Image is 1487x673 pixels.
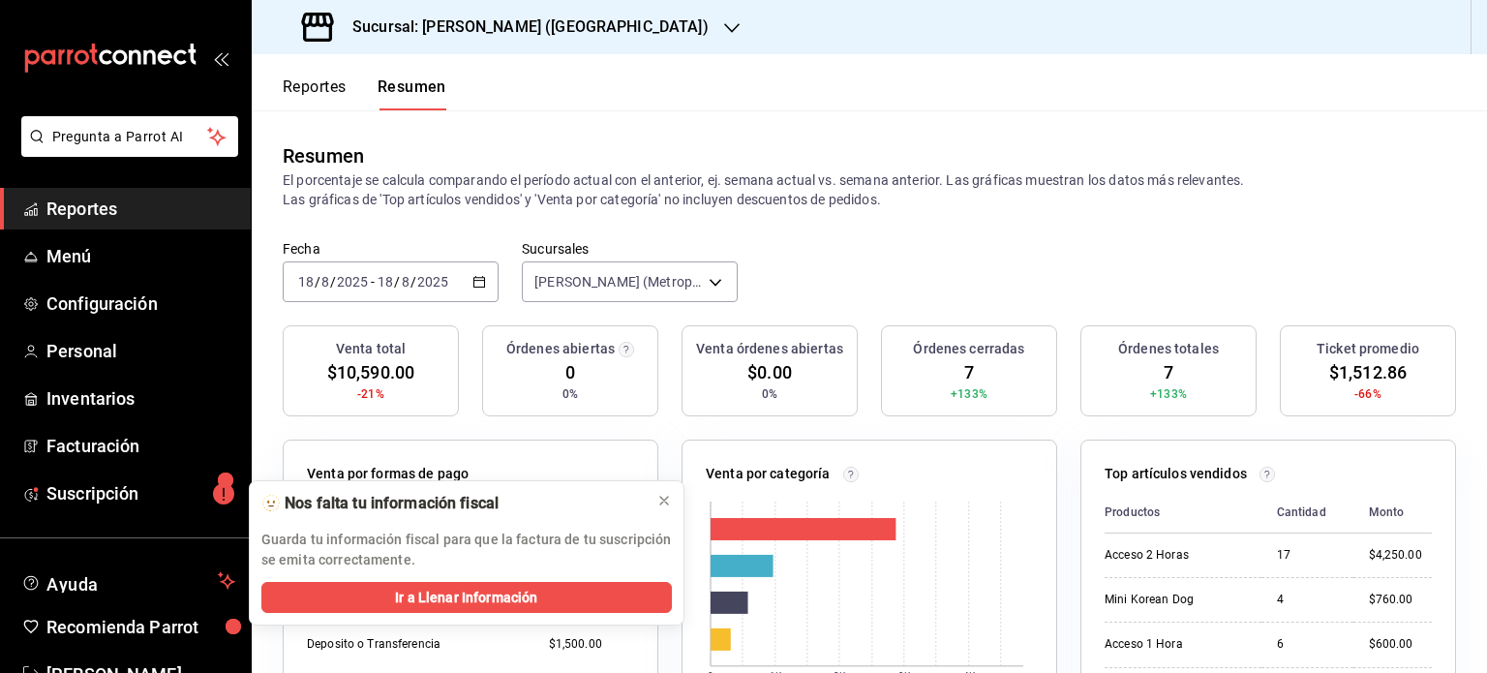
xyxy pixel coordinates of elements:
p: Top artículos vendidos [1105,464,1247,484]
span: Ayuda [46,569,210,593]
div: 17 [1277,547,1338,564]
span: 0% [562,385,578,403]
div: Deposito o Transferencia [307,636,501,653]
button: Pregunta a Parrot AI [21,116,238,157]
span: -21% [357,385,384,403]
span: Ir a Llenar Información [395,588,537,608]
div: $1,500.00 [549,636,634,653]
span: Inventarios [46,385,235,412]
span: / [410,274,416,290]
span: [PERSON_NAME] (Metropolitan) [534,272,702,291]
span: $1,512.86 [1329,359,1407,385]
a: Pregunta a Parrot AI [14,140,238,161]
button: Resumen [378,77,446,110]
input: -- [320,274,330,290]
input: -- [297,274,315,290]
span: Menú [46,243,235,269]
div: $760.00 [1369,592,1432,608]
h3: Sucursal: [PERSON_NAME] ([GEOGRAPHIC_DATA]) [337,15,709,39]
span: Suscripción [46,480,235,506]
span: Recomienda Parrot [46,614,235,640]
div: Acceso 1 Hora [1105,636,1246,653]
div: navigation tabs [283,77,446,110]
span: Personal [46,338,235,364]
label: Sucursales [522,242,738,256]
span: / [315,274,320,290]
input: ---- [416,274,449,290]
p: Guarda tu información fiscal para que la factura de tu suscripción se emita correctamente. [261,530,672,570]
h3: Órdenes cerradas [913,339,1024,359]
button: Ir a Llenar Información [261,582,672,613]
span: / [394,274,400,290]
div: $4,250.00 [1369,547,1432,564]
p: El porcentaje se calcula comparando el período actual con el anterior, ej. semana actual vs. sema... [283,170,1456,209]
div: Mini Korean Dog [1105,592,1246,608]
span: 0% [762,385,777,403]
h3: Órdenes abiertas [506,339,615,359]
input: ---- [336,274,369,290]
span: - [371,274,375,290]
span: +133% [1150,385,1187,403]
div: $600.00 [1369,636,1432,653]
h3: Órdenes totales [1118,339,1219,359]
span: Facturación [46,433,235,459]
h3: Venta total [336,339,406,359]
th: Monto [1353,492,1432,534]
input: -- [377,274,394,290]
div: Acceso 2 Horas [1105,547,1246,564]
span: Pregunta a Parrot AI [52,127,208,147]
button: Reportes [283,77,347,110]
div: 🫥 Nos falta tu información fiscal [261,493,641,514]
label: Fecha [283,242,499,256]
span: 7 [1164,359,1173,385]
span: / [330,274,336,290]
button: open_drawer_menu [213,50,228,66]
input: -- [401,274,410,290]
h3: Venta órdenes abiertas [696,339,843,359]
th: Productos [1105,492,1261,534]
div: 4 [1277,592,1338,608]
span: Configuración [46,291,235,317]
div: Resumen [283,141,364,170]
span: +133% [951,385,987,403]
div: 6 [1277,636,1338,653]
span: $0.00 [747,359,792,385]
p: Venta por formas de pago [307,464,469,484]
span: 0 [565,359,575,385]
h3: Ticket promedio [1317,339,1419,359]
span: 7 [964,359,974,385]
th: Cantidad [1261,492,1353,534]
span: Reportes [46,196,235,222]
p: Venta por categoría [706,464,831,484]
span: $10,590.00 [327,359,414,385]
span: -66% [1354,385,1381,403]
